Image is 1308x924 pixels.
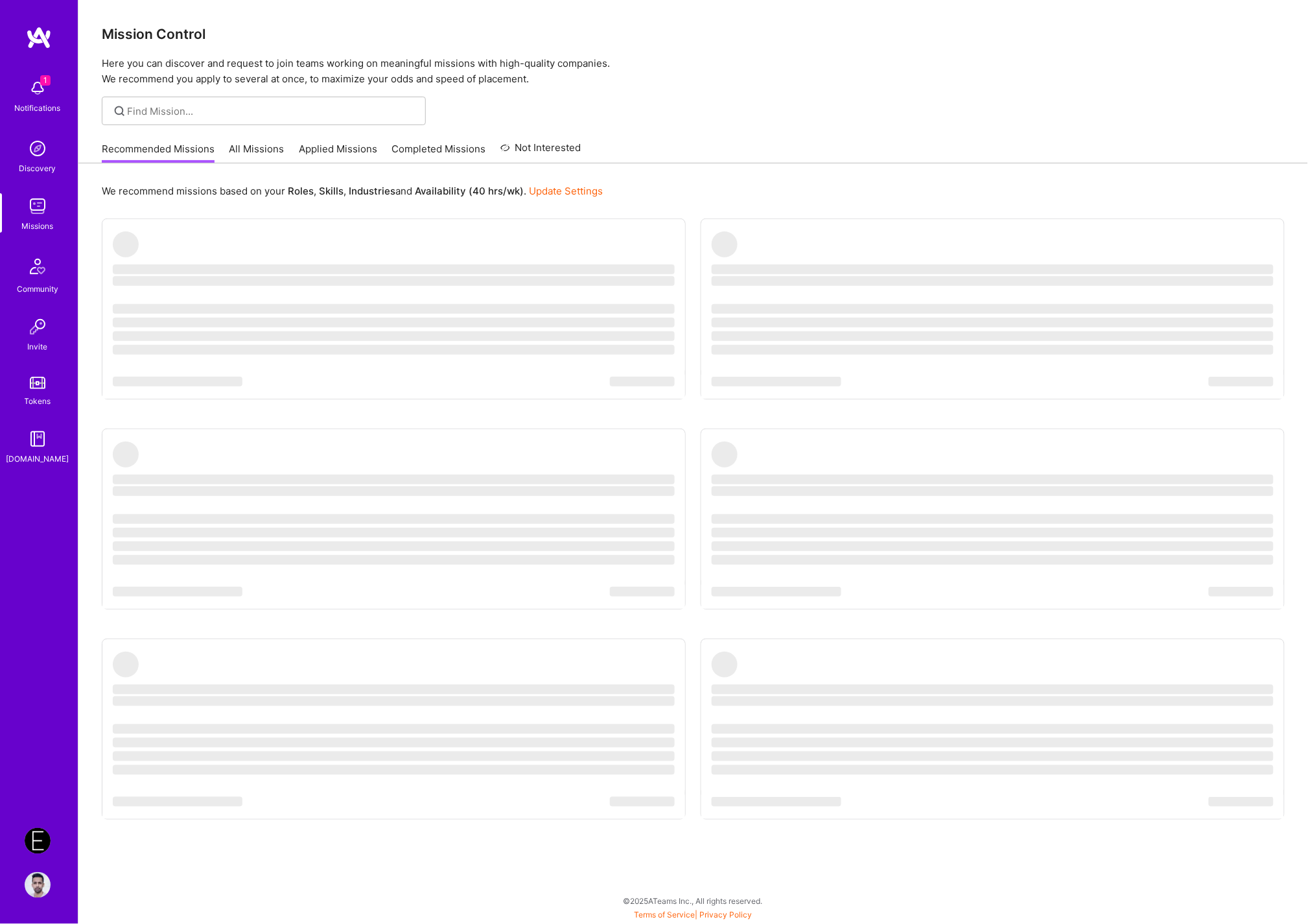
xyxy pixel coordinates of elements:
img: teamwork [25,193,51,219]
span: 1 [40,75,51,86]
img: Invite [25,314,51,340]
i: icon SearchGrey [112,104,127,119]
a: User Avatar [21,872,54,898]
p: We recommend missions based on your , , and . [102,184,603,198]
img: guide book [25,426,51,452]
a: Recommended Missions [102,142,215,163]
div: Notifications [15,101,61,115]
img: tokens [30,377,45,389]
div: © 2025 ATeams Inc., All rights reserved. [78,885,1308,918]
a: All Missions [229,142,285,163]
a: Applied Missions [299,142,377,163]
img: User Avatar [25,872,51,898]
div: Tokens [25,394,51,408]
img: Endeavor: Olympic Engineering -3338OEG275 [25,828,51,854]
a: Not Interested [500,140,581,163]
a: Endeavor: Olympic Engineering -3338OEG275 [21,828,54,854]
b: Roles [288,185,314,197]
a: Completed Missions [392,142,486,163]
b: Industries [349,185,395,197]
a: Privacy Policy [699,910,752,920]
div: Discovery [19,161,56,175]
span: | [634,910,752,920]
div: Missions [22,219,54,233]
div: Invite [28,340,48,353]
p: Here you can discover and request to join teams working on meaningful missions with high-quality ... [102,56,1285,87]
a: Update Settings [529,185,603,197]
div: Community [17,282,58,296]
img: Community [22,251,53,282]
h3: Mission Control [102,26,1285,42]
input: Find Mission... [128,104,416,118]
div: [DOMAIN_NAME] [6,452,69,466]
a: Terms of Service [634,910,695,920]
img: discovery [25,136,51,161]
img: bell [25,75,51,101]
b: Availability (40 hrs/wk) [415,185,524,197]
b: Skills [319,185,344,197]
img: logo [26,26,52,49]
